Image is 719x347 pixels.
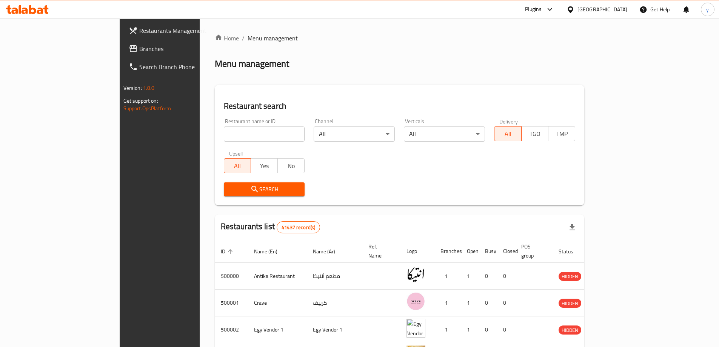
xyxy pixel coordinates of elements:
div: Plugins [525,5,542,14]
th: Branches [434,240,461,263]
span: Search Branch Phone [139,62,234,71]
span: TMP [551,128,572,139]
td: 1 [434,316,461,343]
button: All [494,126,521,141]
span: Search [230,185,299,194]
img: Crave [406,292,425,311]
th: Closed [497,240,515,263]
li: / [242,34,245,43]
a: Search Branch Phone [123,58,240,76]
div: All [404,126,485,142]
span: Get support on: [123,96,158,106]
td: كرييف [307,290,362,316]
td: 0 [497,263,515,290]
th: Busy [479,240,497,263]
span: 1.0.0 [143,83,155,93]
span: Version: [123,83,142,93]
td: 1 [461,263,479,290]
span: Restaurants Management [139,26,234,35]
span: Yes [254,160,275,171]
input: Search for restaurant name or ID.. [224,126,305,142]
span: No [281,160,302,171]
td: 0 [479,316,497,343]
img: Egy Vendor 1 [406,319,425,338]
div: Total records count [277,221,320,233]
span: 41437 record(s) [277,224,320,231]
th: Logo [400,240,434,263]
span: Status [559,247,583,256]
td: Antika Restaurant [248,263,307,290]
td: 1 [434,263,461,290]
button: Search [224,182,305,196]
div: [GEOGRAPHIC_DATA] [577,5,627,14]
a: Branches [123,40,240,58]
span: HIDDEN [559,326,581,335]
button: TGO [521,126,548,141]
td: 0 [497,290,515,316]
span: y [706,5,709,14]
h2: Restaurant search [224,100,576,112]
div: HIDDEN [559,299,581,308]
h2: Restaurants list [221,221,320,233]
span: All [227,160,248,171]
a: Restaurants Management [123,22,240,40]
img: Antika Restaurant [406,265,425,284]
td: 1 [461,316,479,343]
span: All [497,128,518,139]
h2: Menu management [215,58,289,70]
span: HIDDEN [559,272,581,281]
button: No [277,158,305,173]
td: 1 [461,290,479,316]
td: 1 [434,290,461,316]
div: Export file [563,218,581,236]
span: Name (Ar) [313,247,345,256]
td: 0 [479,263,497,290]
td: 0 [479,290,497,316]
span: Ref. Name [368,242,391,260]
td: 0 [497,316,515,343]
button: All [224,158,251,173]
span: TGO [525,128,545,139]
span: HIDDEN [559,299,581,308]
div: All [314,126,395,142]
th: Open [461,240,479,263]
div: HIDDEN [559,325,581,335]
span: Menu management [248,34,298,43]
span: POS group [521,242,543,260]
button: Yes [251,158,278,173]
span: Name (En) [254,247,287,256]
a: Support.OpsPlatform [123,103,171,113]
button: TMP [548,126,575,141]
td: Egy Vendor 1 [248,316,307,343]
nav: breadcrumb [215,34,585,43]
span: Branches [139,44,234,53]
td: Egy Vendor 1 [307,316,362,343]
span: ID [221,247,235,256]
td: Crave [248,290,307,316]
label: Delivery [499,119,518,124]
td: مطعم أنتيكا [307,263,362,290]
label: Upsell [229,151,243,156]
